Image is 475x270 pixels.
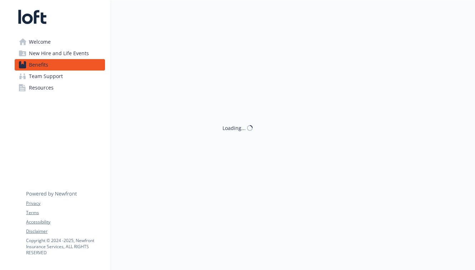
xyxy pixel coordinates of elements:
[15,48,105,59] a: New Hire and Life Events
[29,82,54,93] span: Resources
[26,219,105,225] a: Accessibility
[222,124,246,132] div: Loading...
[26,228,105,235] a: Disclaimer
[29,48,89,59] span: New Hire and Life Events
[29,71,63,82] span: Team Support
[29,36,51,48] span: Welcome
[26,200,105,207] a: Privacy
[15,71,105,82] a: Team Support
[26,237,105,256] p: Copyright © 2024 - 2025 , Newfront Insurance Services, ALL RIGHTS RESERVED
[15,82,105,93] a: Resources
[15,59,105,71] a: Benefits
[26,209,105,216] a: Terms
[29,59,48,71] span: Benefits
[15,36,105,48] a: Welcome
